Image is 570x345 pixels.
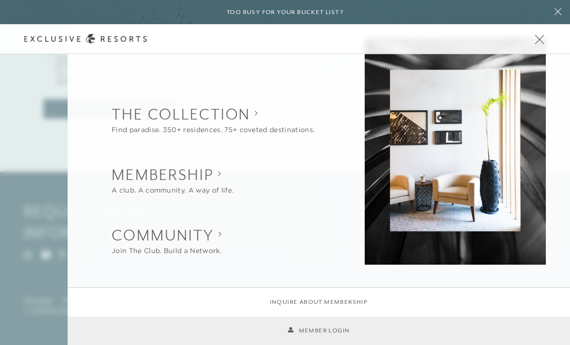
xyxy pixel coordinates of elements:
div: Join The Club. Build a Network. [112,246,222,256]
h2: Membership [112,164,233,185]
a: Member Login [287,326,350,335]
button: Show Membership sub-navigation [112,164,233,195]
h6: Too busy for your bucket list? [227,8,343,17]
button: Open navigation [533,36,546,43]
h2: Community [112,225,222,246]
a: Inquire about membership [270,298,368,307]
div: A club. A community. A way of life. [112,185,233,195]
h2: The Collection [112,104,314,125]
button: Show Community sub-navigation [112,225,222,256]
div: Find paradise. 350+ residences. 75+ coveted destinations. [112,125,314,135]
button: Show The Collection sub-navigation [112,104,314,135]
